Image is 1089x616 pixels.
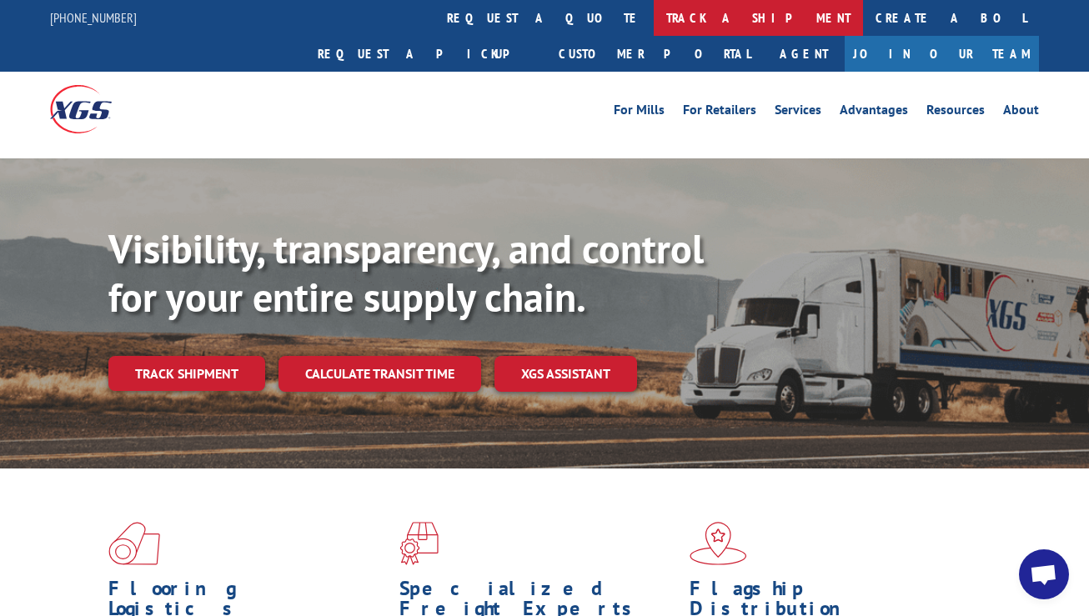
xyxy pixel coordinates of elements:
[279,356,481,392] a: Calculate transit time
[845,36,1039,72] a: Join Our Team
[926,103,985,122] a: Resources
[305,36,546,72] a: Request a pickup
[763,36,845,72] a: Agent
[399,522,439,565] img: xgs-icon-focused-on-flooring-red
[108,223,704,323] b: Visibility, transparency, and control for your entire supply chain.
[1019,549,1069,599] a: Open chat
[50,9,137,26] a: [PHONE_NUMBER]
[614,103,665,122] a: For Mills
[683,103,756,122] a: For Retailers
[494,356,637,392] a: XGS ASSISTANT
[775,103,821,122] a: Services
[1003,103,1039,122] a: About
[840,103,908,122] a: Advantages
[108,356,265,391] a: Track shipment
[690,522,747,565] img: xgs-icon-flagship-distribution-model-red
[108,522,160,565] img: xgs-icon-total-supply-chain-intelligence-red
[546,36,763,72] a: Customer Portal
